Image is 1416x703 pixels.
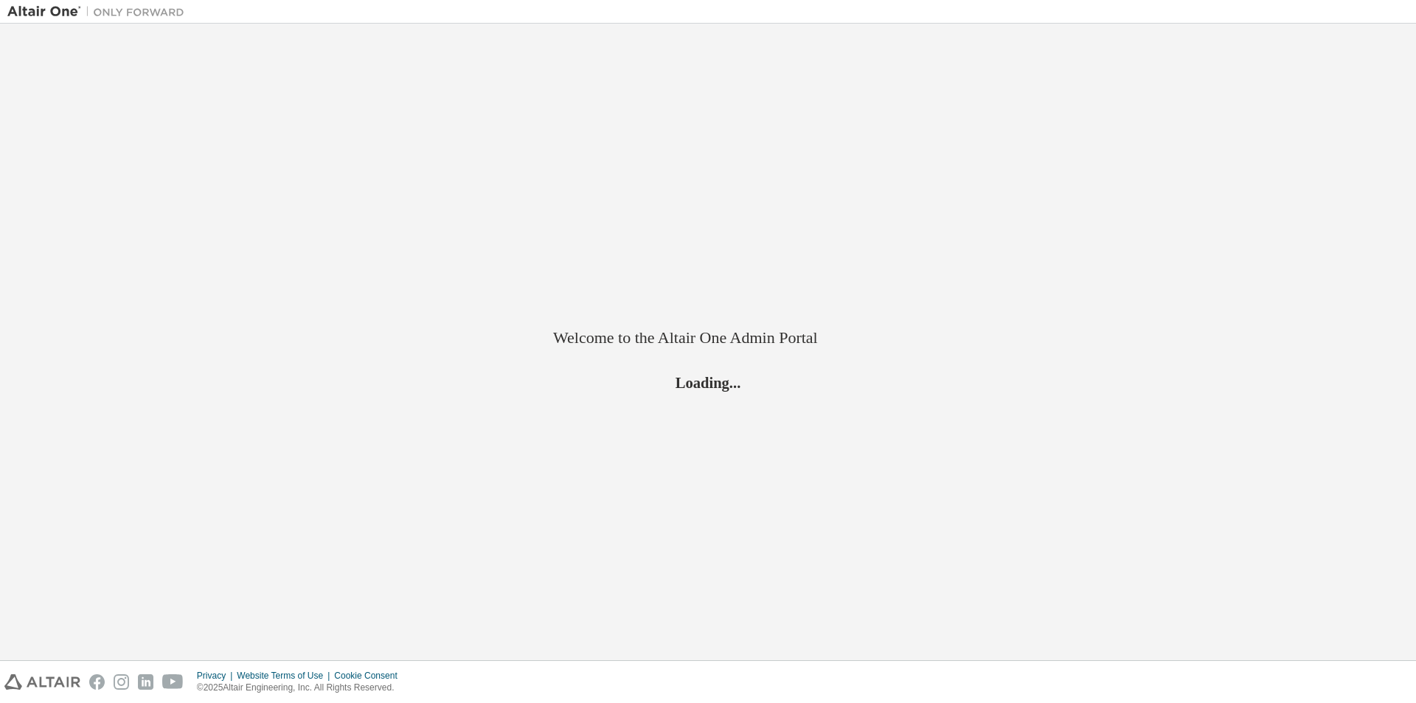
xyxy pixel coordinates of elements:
[4,674,80,690] img: altair_logo.svg
[114,674,129,690] img: instagram.svg
[553,328,863,348] h2: Welcome to the Altair One Admin Portal
[334,670,406,682] div: Cookie Consent
[197,682,406,694] p: © 2025 Altair Engineering, Inc. All Rights Reserved.
[7,4,192,19] img: Altair One
[89,674,105,690] img: facebook.svg
[553,373,863,392] h2: Loading...
[162,674,184,690] img: youtube.svg
[237,670,334,682] div: Website Terms of Use
[197,670,237,682] div: Privacy
[138,674,153,690] img: linkedin.svg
